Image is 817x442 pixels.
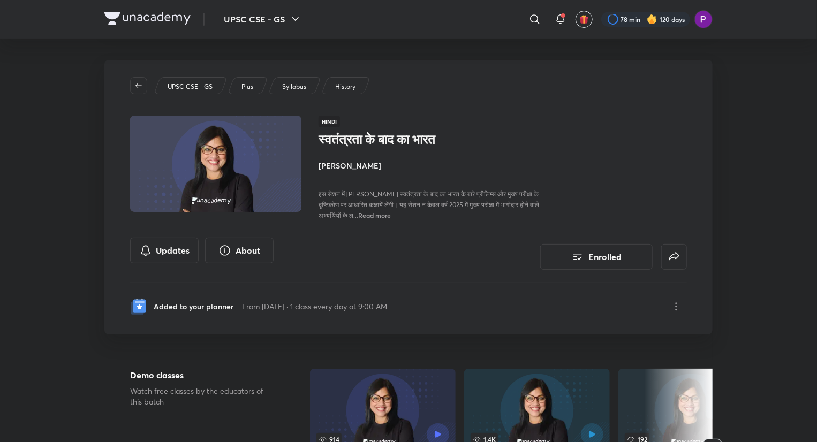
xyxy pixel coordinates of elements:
[168,82,213,92] p: UPSC CSE - GS
[540,244,653,270] button: Enrolled
[358,211,391,219] span: Read more
[240,82,255,92] a: Plus
[242,301,387,312] p: From [DATE] · 1 class every day at 9:00 AM
[130,369,276,382] h5: Demo classes
[579,14,589,24] img: avatar
[130,386,276,407] p: Watch free classes by the educators of this batch
[130,238,199,263] button: Updates
[319,160,558,171] h4: [PERSON_NAME]
[319,132,494,147] h1: स्वतंत्रता के बाद का भारत
[166,82,215,92] a: UPSC CSE - GS
[576,11,593,28] button: avatar
[319,190,539,219] span: इस सेशन में [PERSON_NAME] स्वतंत्रता के बाद का भारत के बारे प्रीलिम्स और मुख्य परीक्षा के दृष्टिक...
[647,14,657,25] img: streak
[334,82,358,92] a: History
[205,238,274,263] button: About
[128,115,303,213] img: Thumbnail
[154,301,233,312] p: Added to your planner
[661,244,687,270] button: false
[217,9,308,30] button: UPSC CSE - GS
[282,82,306,92] p: Syllabus
[694,10,713,28] img: Preeti Pandey
[241,82,253,92] p: Plus
[319,116,340,127] span: Hindi
[104,12,191,27] a: Company Logo
[335,82,355,92] p: History
[281,82,308,92] a: Syllabus
[104,12,191,25] img: Company Logo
